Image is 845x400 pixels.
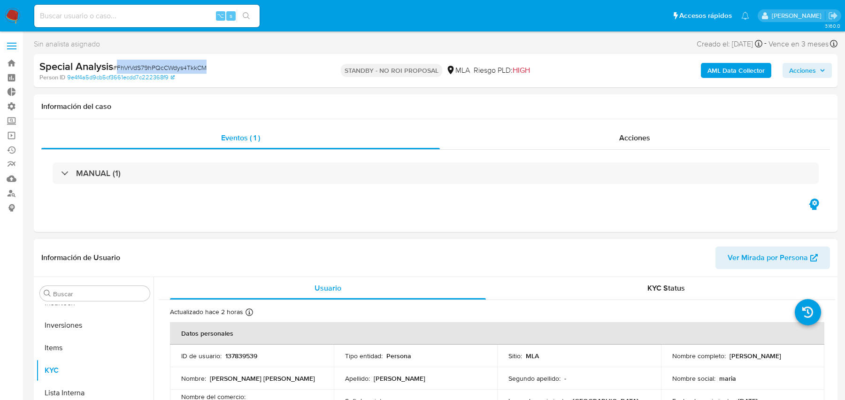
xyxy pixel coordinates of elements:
span: Acciones [789,63,816,78]
h1: Información de Usuario [41,253,120,262]
span: # FhVrVdS79hPQcCWdys4TkkCM [113,63,207,72]
span: Usuario [315,283,341,293]
input: Buscar usuario o caso... [34,10,260,22]
p: STANDBY - NO ROI PROPOSAL [341,64,442,77]
h1: Información del caso [41,102,830,111]
button: Acciones [783,63,832,78]
div: MLA [446,65,470,76]
div: MANUAL (1) [53,162,819,184]
p: Nombre : [181,374,206,383]
b: Person ID [39,73,65,82]
span: - [764,38,767,50]
p: juan.calo@mercadolibre.com [772,11,825,20]
span: Sin analista asignado [34,39,100,49]
span: Vence en 3 meses [768,39,829,49]
span: Riesgo PLD: [474,65,530,76]
p: ID de usuario : [181,352,222,360]
p: Sitio : [508,352,522,360]
span: ⌥ [217,11,224,20]
p: Persona [386,352,411,360]
a: 9e4f4a5d9cb5cf3661ecdd7c222368f9 [67,73,175,82]
p: [PERSON_NAME] [730,352,781,360]
button: Buscar [44,290,51,297]
h3: MANUAL (1) [76,168,121,178]
p: Apellido : [345,374,370,383]
button: AML Data Collector [701,63,771,78]
button: Inversiones [36,314,154,337]
b: AML Data Collector [707,63,765,78]
input: Buscar [53,290,146,298]
p: Segundo apellido : [508,374,561,383]
p: [PERSON_NAME] [374,374,425,383]
button: search-icon [237,9,256,23]
p: Tipo entidad : [345,352,383,360]
span: Ver Mirada por Persona [728,246,808,269]
p: maria [719,374,736,383]
button: KYC [36,359,154,382]
p: [PERSON_NAME] [PERSON_NAME] [210,374,315,383]
button: Items [36,337,154,359]
p: - [564,374,566,383]
span: s [230,11,232,20]
div: Creado el: [DATE] [697,38,762,50]
span: Acciones [619,132,650,143]
p: Nombre social : [672,374,715,383]
p: 137839539 [225,352,257,360]
a: Notificaciones [741,12,749,20]
th: Datos personales [170,322,824,345]
p: Actualizado hace 2 horas [170,308,243,316]
a: Salir [828,11,838,21]
span: Accesos rápidos [679,11,732,21]
p: Nombre completo : [672,352,726,360]
span: HIGH [513,65,530,76]
span: Eventos ( 1 ) [221,132,260,143]
button: Ver Mirada por Persona [715,246,830,269]
p: MLA [526,352,539,360]
span: KYC Status [647,283,685,293]
b: Special Analysis [39,59,113,74]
